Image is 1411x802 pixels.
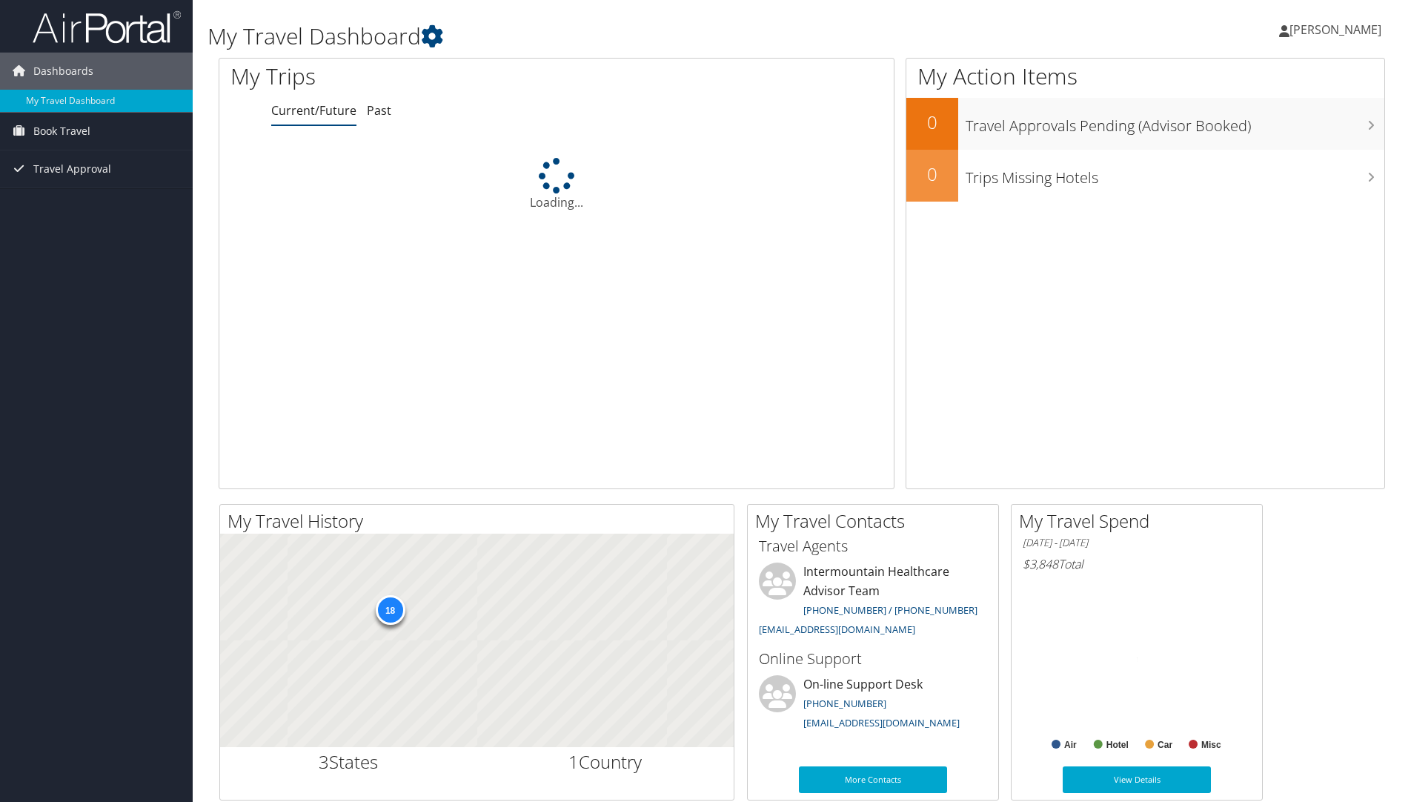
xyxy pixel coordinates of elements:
h2: States [231,749,466,775]
a: [PHONE_NUMBER] / [PHONE_NUMBER] [803,603,977,617]
div: 18 [375,594,405,624]
a: More Contacts [799,766,947,793]
text: Misc [1201,740,1221,750]
h3: Travel Agents [759,536,987,557]
h2: Country [488,749,723,775]
h3: Travel Approvals Pending (Advisor Booked) [966,108,1384,136]
a: [PHONE_NUMBER] [803,697,886,710]
a: Current/Future [271,102,356,119]
div: Loading... [219,158,894,211]
li: Intermountain Healthcare Advisor Team [751,563,995,642]
h6: [DATE] - [DATE] [1023,536,1251,550]
a: [EMAIL_ADDRESS][DOMAIN_NAME] [803,716,960,729]
li: On-line Support Desk [751,675,995,736]
text: Car [1158,740,1172,750]
h2: 0 [906,110,958,135]
a: 0Travel Approvals Pending (Advisor Booked) [906,98,1384,150]
h1: My Travel Dashboard [207,21,1000,52]
h2: My Travel History [228,508,734,534]
a: View Details [1063,766,1211,793]
h2: 0 [906,162,958,187]
text: Air [1064,740,1077,750]
span: Book Travel [33,113,90,150]
h1: My Trips [230,61,602,92]
span: $3,848 [1023,556,1058,572]
a: [PERSON_NAME] [1279,7,1396,52]
h3: Trips Missing Hotels [966,160,1384,188]
img: airportal-logo.png [33,10,181,44]
a: [EMAIL_ADDRESS][DOMAIN_NAME] [759,623,915,636]
span: 3 [319,749,329,774]
h6: Total [1023,556,1251,572]
h2: My Travel Spend [1019,508,1262,534]
span: 1 [568,749,579,774]
span: Travel Approval [33,150,111,188]
h1: My Action Items [906,61,1384,92]
text: Hotel [1106,740,1129,750]
h2: My Travel Contacts [755,508,998,534]
h3: Online Support [759,649,987,669]
a: 0Trips Missing Hotels [906,150,1384,202]
span: [PERSON_NAME] [1289,21,1381,38]
span: Dashboards [33,53,93,90]
a: Past [367,102,391,119]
